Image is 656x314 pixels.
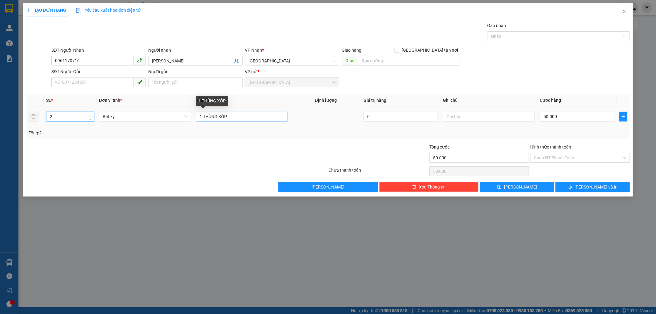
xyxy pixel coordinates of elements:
[52,23,85,28] b: [DOMAIN_NAME]
[619,114,627,119] span: plus
[443,112,535,121] input: Ghi Chú
[530,145,571,149] label: Hình thức thanh toán
[29,129,253,136] div: Tổng: 2
[399,47,460,54] span: [GEOGRAPHIC_DATA] tận nơi
[480,182,554,192] button: save[PERSON_NAME]
[76,8,141,13] span: Yêu cầu xuất hóa đơn điện tử
[312,184,344,190] span: [PERSON_NAME]
[328,167,429,177] div: Chưa thanh toán
[89,113,93,117] span: up
[99,98,122,103] span: Đơn vị tính
[148,68,243,75] div: Người gửi
[87,117,94,121] span: Decrease Value
[504,184,537,190] span: [PERSON_NAME]
[364,98,386,103] span: Giá trị hàng
[497,185,502,189] span: save
[364,112,438,121] input: 0
[574,184,618,190] span: [PERSON_NAME] và In
[419,184,446,190] span: Xóa Thông tin
[315,98,337,103] span: Định lượng
[245,48,262,53] span: VP Nhận
[196,96,228,106] div: 1 THÙNG XỐP
[196,112,288,121] input: VD: Bàn, Ghế
[137,79,142,84] span: phone
[76,8,81,13] img: icon
[67,8,82,22] img: logo.jpg
[26,8,66,13] span: TẠO ĐƠN HÀNG
[555,182,630,192] button: printer[PERSON_NAME] và In
[38,9,61,38] b: Gửi khách hàng
[29,112,38,121] button: delete
[249,56,336,66] span: Quảng Sơn
[26,8,30,12] span: plus
[568,185,572,189] span: printer
[342,48,361,53] span: Giao hàng
[87,112,94,117] span: Increase Value
[358,56,460,66] input: Dọc đường
[622,9,627,14] span: close
[51,47,146,54] div: SĐT Người Nhận
[89,117,93,121] span: down
[440,94,537,106] th: Ghi chú
[8,40,27,69] b: Xe Đăng Nhân
[616,3,633,20] button: Close
[137,58,142,63] span: phone
[619,112,627,121] button: plus
[278,182,378,192] button: [PERSON_NAME]
[249,78,336,87] span: Sài Gòn
[103,112,187,121] span: Bất kỳ
[245,68,340,75] div: VP gửi
[46,98,51,103] span: SL
[148,47,243,54] div: Người nhận
[487,23,506,28] label: Gán nhãn
[379,182,479,192] button: deleteXóa Thông tin
[52,29,85,37] li: (c) 2017
[234,58,239,63] span: user-add
[51,68,146,75] div: SĐT Người Gửi
[412,185,416,189] span: delete
[429,145,450,149] span: Tổng cước
[540,98,561,103] span: Cước hàng
[342,56,358,66] span: Giao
